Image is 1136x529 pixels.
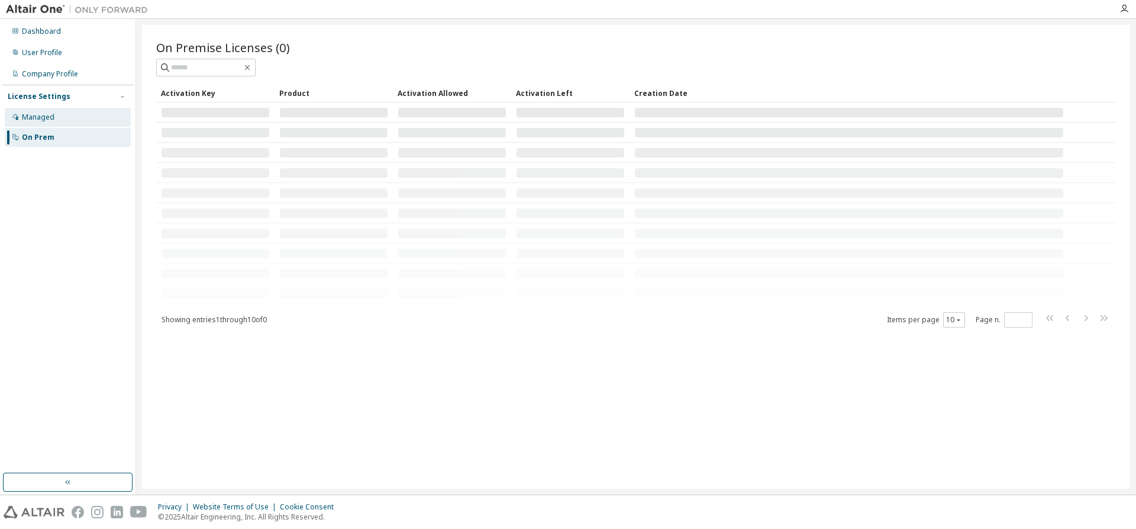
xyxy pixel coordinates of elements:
img: youtube.svg [130,506,147,518]
img: altair_logo.svg [4,506,64,518]
span: Items per page [887,312,965,328]
div: Company Profile [22,69,78,79]
img: linkedin.svg [111,506,123,518]
p: © 2025 Altair Engineering, Inc. All Rights Reserved. [158,512,341,522]
div: Website Terms of Use [193,502,280,512]
div: Activation Allowed [398,84,506,102]
span: On Premise Licenses (0) [156,39,290,56]
button: 10 [946,315,962,325]
div: On Prem [22,133,54,142]
div: Privacy [158,502,193,512]
div: License Settings [8,92,70,101]
div: Activation Left [516,84,625,102]
div: Managed [22,113,54,122]
div: Creation Date [634,84,1064,102]
span: Showing entries 1 through 10 of 0 [162,315,267,325]
div: Dashboard [22,27,61,36]
div: Cookie Consent [280,502,341,512]
div: Product [279,84,388,102]
div: User Profile [22,48,62,57]
img: facebook.svg [72,506,84,518]
img: instagram.svg [91,506,104,518]
img: Altair One [6,4,154,15]
div: Activation Key [161,84,270,102]
span: Page n. [976,312,1032,328]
